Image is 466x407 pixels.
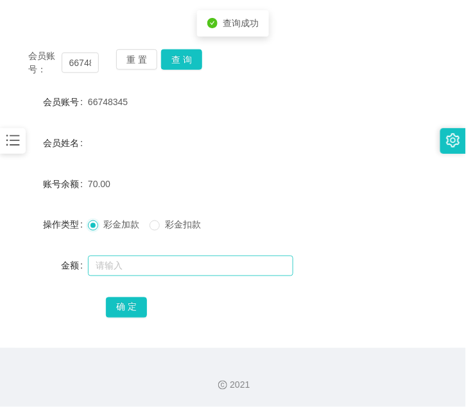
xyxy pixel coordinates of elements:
input: 请输入 [88,256,293,276]
span: 查询成功 [223,18,259,28]
button: 查 询 [161,49,202,70]
label: 金额 [61,261,88,271]
label: 会员账号 [43,97,88,107]
i: 图标: bars [4,132,21,149]
input: 会员账号 [62,53,99,73]
i: icon: check-circle [207,18,218,28]
i: 图标: setting [446,133,460,147]
button: 确 定 [106,297,147,318]
span: 66748345 [88,97,128,107]
span: 彩金加款 [98,220,144,230]
span: 彩金扣款 [160,220,206,230]
span: 70.00 [88,179,110,189]
label: 操作类型 [43,220,88,230]
button: 重 置 [116,49,157,70]
span: 会员账号： [28,49,62,76]
div: 2021 [10,379,456,392]
i: 图标: copyright [218,381,227,390]
label: 账号余额 [43,179,88,189]
label: 会员姓名 [43,138,88,148]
